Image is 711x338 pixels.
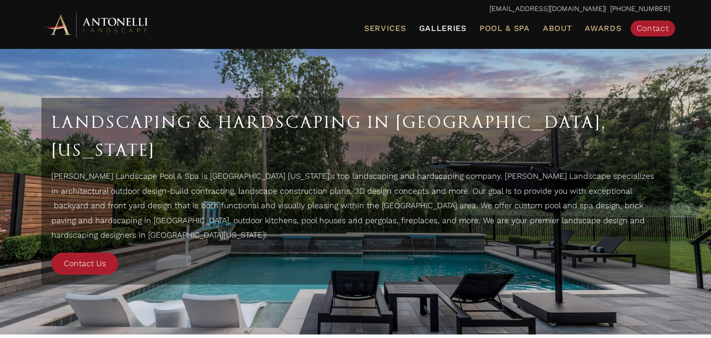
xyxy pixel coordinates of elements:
[360,22,410,35] a: Services
[51,169,660,248] p: [PERSON_NAME] Landscape Pool & Spa is [GEOGRAPHIC_DATA] [US_STATE]'s top landscaping and hardscap...
[475,22,534,35] a: Pool & Spa
[637,23,669,33] span: Contact
[585,23,621,33] span: Awards
[41,2,670,15] p: | [PHONE_NUMBER]
[543,24,572,32] span: About
[581,22,625,35] a: Awards
[64,259,106,268] span: Contact Us
[51,108,660,164] h1: Landscaping & Hardscaping in [GEOGRAPHIC_DATA], [US_STATE]
[419,23,467,33] span: Galleries
[41,11,151,38] img: Antonelli Horizontal Logo
[489,4,605,12] a: [EMAIL_ADDRESS][DOMAIN_NAME]
[415,22,471,35] a: Galleries
[364,24,406,32] span: Services
[631,20,675,36] a: Contact
[539,22,576,35] a: About
[51,253,118,275] a: Contact Us
[479,23,530,33] span: Pool & Spa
